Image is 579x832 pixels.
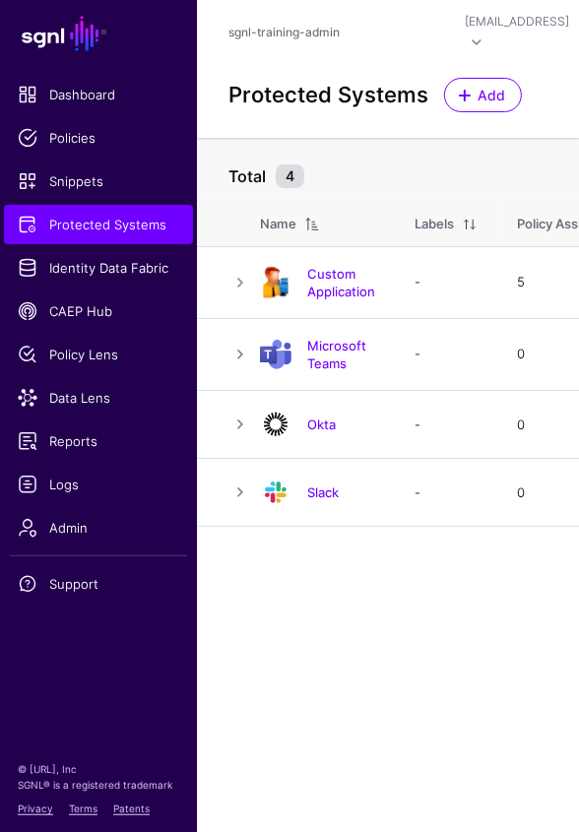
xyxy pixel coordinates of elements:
[4,291,193,331] a: CAEP Hub
[415,215,454,234] div: Labels
[18,802,53,814] a: Privacy
[18,128,179,148] span: Policies
[260,267,291,298] img: svg+xml;base64,PHN2ZyB3aWR0aD0iOTgiIGhlaWdodD0iMTIyIiB2aWV3Qm94PSIwIDAgOTggMTIyIiBmaWxsPSJub25lIi...
[395,246,497,318] td: -
[395,391,497,459] td: -
[260,215,296,234] div: Name
[18,215,179,234] span: Protected Systems
[228,166,266,186] strong: Total
[4,378,193,417] a: Data Lens
[307,338,366,371] a: Microsoft Teams
[18,85,179,104] span: Dashboard
[18,761,179,777] p: © [URL], Inc
[228,82,428,107] h2: Protected Systems
[18,171,179,191] span: Snippets
[18,301,179,321] span: CAEP Hub
[307,416,336,432] a: Okta
[476,85,508,105] span: Add
[228,25,340,39] a: sgnl-training-admin
[307,266,375,299] a: Custom Application
[18,388,179,408] span: Data Lens
[69,802,97,814] a: Terms
[4,465,193,504] a: Logs
[276,164,304,188] small: 4
[260,409,291,440] img: svg+xml;base64,PHN2ZyB3aWR0aD0iNjQiIGhlaWdodD0iNjQiIHZpZXdCb3g9IjAgMCA2NCA2NCIgZmlsbD0ibm9uZSIgeG...
[444,78,522,112] a: Add
[18,777,179,793] p: SGNL® is a registered trademark
[465,13,569,31] div: [EMAIL_ADDRESS]
[395,318,497,390] td: -
[18,345,179,364] span: Policy Lens
[4,205,193,244] a: Protected Systems
[395,459,497,527] td: -
[18,258,179,278] span: Identity Data Fabric
[4,75,193,114] a: Dashboard
[4,118,193,158] a: Policies
[18,518,179,538] span: Admin
[260,477,291,508] img: svg+xml;base64,PHN2ZyB3aWR0aD0iNjQiIGhlaWdodD0iNjQiIHZpZXdCb3g9IjAgMCA2NCA2NCIgZmlsbD0ibm9uZSIgeG...
[113,802,150,814] a: Patents
[18,431,179,451] span: Reports
[260,339,291,370] img: svg+xml;base64,PD94bWwgdmVyc2lvbj0iMS4wIiBlbmNvZGluZz0idXRmLTgiPz4KPHN2ZyB4bWxucz0iaHR0cDovL3d3dy...
[4,421,193,461] a: Reports
[4,161,193,201] a: Snippets
[307,484,339,500] a: Slack
[4,248,193,288] a: Identity Data Fabric
[18,475,179,494] span: Logs
[4,335,193,374] a: Policy Lens
[18,574,179,594] span: Support
[4,508,193,547] a: Admin
[12,12,185,55] a: SGNL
